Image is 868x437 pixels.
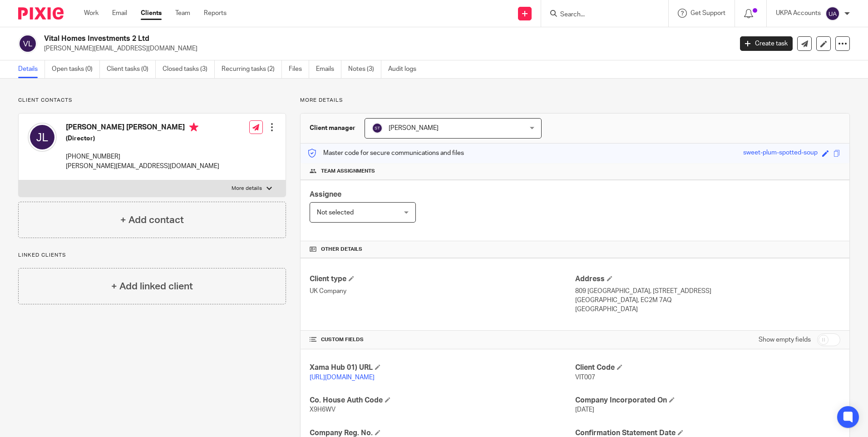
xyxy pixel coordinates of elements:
p: Linked clients [18,252,286,259]
i: Primary [189,123,198,132]
p: [PHONE_NUMBER] [66,152,219,161]
span: [PERSON_NAME] [389,125,439,131]
h4: + Add contact [120,213,184,227]
h4: [PERSON_NAME] [PERSON_NAME] [66,123,219,134]
a: Details [18,60,45,78]
img: Pixie [18,7,64,20]
div: sweet-plum-spotted-soup [743,148,818,159]
a: Work [84,9,99,18]
span: Not selected [317,209,354,216]
span: Assignee [310,191,341,198]
a: Files [289,60,309,78]
h3: Client manager [310,124,355,133]
span: VIT007 [575,374,595,381]
h4: Client type [310,274,575,284]
a: Closed tasks (3) [163,60,215,78]
span: Other details [321,246,362,253]
a: Client tasks (0) [107,60,156,78]
p: Master code for secure communications and files [307,149,464,158]
p: More details [300,97,850,104]
h4: Company Incorporated On [575,396,840,405]
p: 809 [GEOGRAPHIC_DATA], [STREET_ADDRESS] [575,287,840,296]
a: Notes (3) [348,60,381,78]
p: UK Company [310,287,575,296]
p: [PERSON_NAME][EMAIL_ADDRESS][DOMAIN_NAME] [66,162,219,171]
p: [GEOGRAPHIC_DATA] [575,305,840,314]
h2: Vital Homes Investments 2 Ltd [44,34,590,44]
a: [URL][DOMAIN_NAME] [310,374,375,381]
span: [DATE] [575,407,594,413]
span: Team assignments [321,168,375,175]
a: Create task [740,36,793,51]
img: svg%3E [825,6,840,21]
h4: Xama Hub 01) URL [310,363,575,372]
a: Reports [204,9,227,18]
h4: Address [575,274,840,284]
span: Get Support [690,10,725,16]
a: Email [112,9,127,18]
h4: CUSTOM FIELDS [310,336,575,343]
a: Audit logs [388,60,423,78]
h4: Co. House Auth Code [310,396,575,405]
p: UKPA Accounts [776,9,821,18]
img: svg%3E [28,123,57,152]
a: Team [175,9,190,18]
label: Show empty fields [759,335,811,344]
p: [PERSON_NAME][EMAIL_ADDRESS][DOMAIN_NAME] [44,44,726,53]
h4: + Add linked client [111,279,193,293]
span: X9H6WV [310,407,335,413]
p: [GEOGRAPHIC_DATA], EC2M 7AQ [575,296,840,305]
h4: Client Code [575,363,840,372]
p: More details [232,185,262,192]
img: svg%3E [18,34,37,53]
h5: (Director) [66,134,219,143]
a: Clients [141,9,162,18]
a: Open tasks (0) [52,60,100,78]
input: Search [559,11,641,19]
img: svg%3E [372,123,383,134]
a: Recurring tasks (2) [222,60,282,78]
a: Emails [316,60,341,78]
p: Client contacts [18,97,286,104]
